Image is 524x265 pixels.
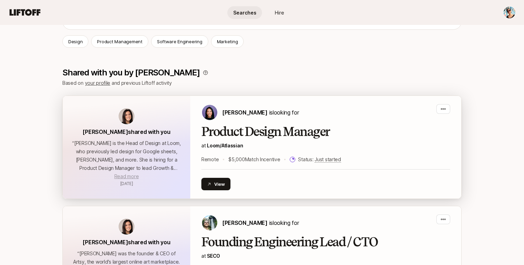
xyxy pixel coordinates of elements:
span: July 17, 2025 10:44am [120,181,133,186]
a: your profile [85,80,111,86]
p: Marketing [217,38,238,45]
img: Christina White [202,105,217,120]
img: avatar-url [119,108,134,124]
a: Loom/Atlassian [207,143,243,148]
h2: Founding Engineering Lead / CTO [201,235,450,249]
p: Software Engineering [157,38,202,45]
p: Product Management [97,38,142,45]
p: at [201,141,450,150]
p: Shared with you by [PERSON_NAME] [62,68,200,77]
span: SECO [207,253,220,259]
span: [PERSON_NAME] [222,109,268,116]
p: at [201,252,450,260]
h2: Product Design Manager [201,125,450,139]
button: View [201,178,230,190]
a: Searches [227,6,262,19]
span: Read more [114,173,139,179]
button: Read more [114,172,139,181]
p: “ [PERSON_NAME] is the Head of Design at Loom, who previously led design for Google sheets, [PERS... [71,139,182,172]
span: [PERSON_NAME] shared with you [82,239,170,246]
p: Design [68,38,82,45]
span: Hire [275,9,284,16]
p: is looking for [222,108,299,117]
p: Status: [298,155,341,164]
img: Jaclyn McKay [504,7,515,18]
p: Remote [201,155,219,164]
button: Jaclyn McKay [503,6,516,19]
p: is looking for [222,218,299,227]
span: Searches [233,9,256,16]
img: Carter Cleveland [202,215,217,230]
p: Based on and previous Liftoff activity [62,79,462,87]
span: [PERSON_NAME] [222,219,268,226]
p: $5,000 Match Incentive [228,155,280,164]
span: Just started [315,156,341,163]
span: [PERSON_NAME] shared with you [82,128,170,135]
a: Hire [262,6,297,19]
img: avatar-url [119,219,134,235]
